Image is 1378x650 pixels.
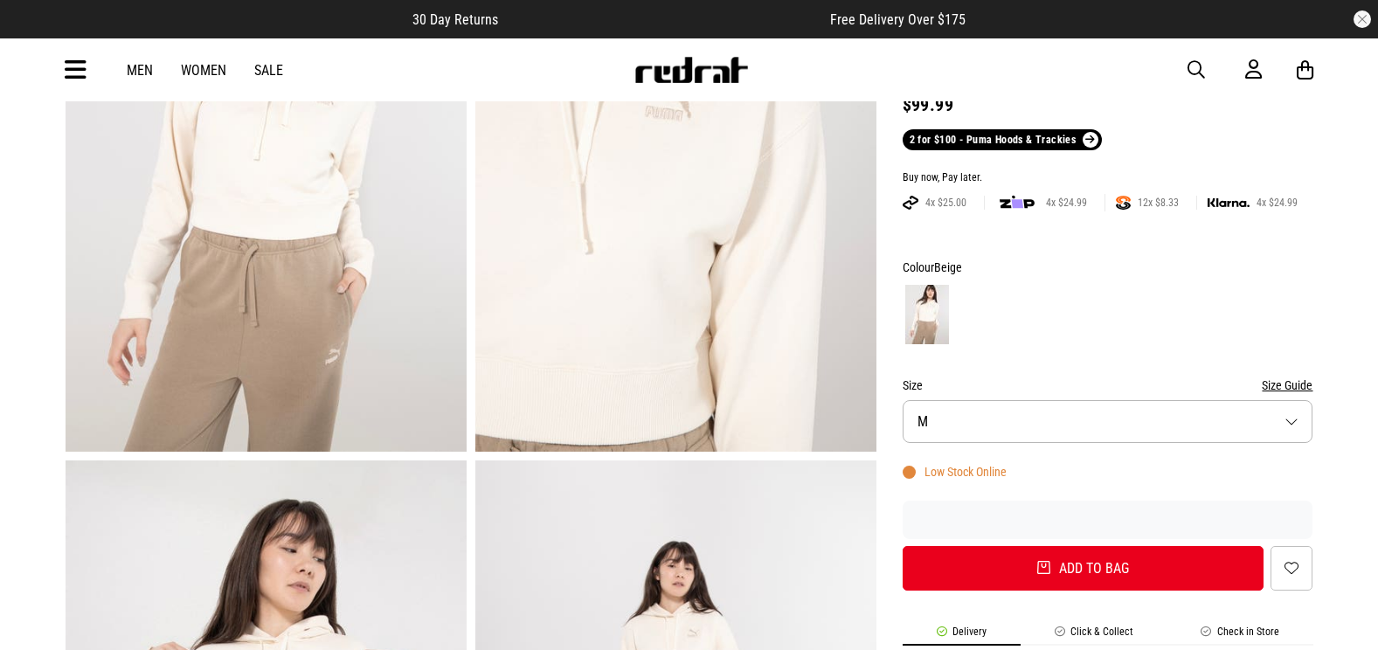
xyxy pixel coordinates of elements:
span: 4x $24.99 [1039,196,1094,210]
span: 30 Day Returns [412,11,498,28]
img: Beige [905,285,949,344]
iframe: Customer reviews powered by Trustpilot [533,10,795,28]
li: Click & Collect [1021,626,1167,646]
button: Size Guide [1262,375,1312,396]
a: Women [181,62,226,79]
li: Delivery [903,626,1021,646]
iframe: Customer reviews powered by Trustpilot [903,511,1313,529]
img: Redrat logo [634,57,749,83]
img: SPLITPAY [1116,196,1131,210]
div: Low Stock Online [903,465,1007,479]
img: zip [1000,194,1035,211]
span: Free Delivery Over $175 [830,11,966,28]
div: $99.99 [903,94,1313,115]
div: Buy now, Pay later. [903,171,1313,185]
span: 4x $24.99 [1250,196,1305,210]
button: Add to bag [903,546,1264,591]
img: KLARNA [1208,198,1250,208]
span: M [918,413,928,430]
span: 4x $25.00 [918,196,973,210]
div: Colour [903,257,1313,278]
span: Beige [934,260,962,274]
span: 12x $8.33 [1131,196,1186,210]
div: Size [903,375,1313,396]
a: Sale [254,62,283,79]
a: 2 for $100 - Puma Hoods & Trackies [903,129,1102,150]
a: Men [127,62,153,79]
button: M [903,400,1313,443]
li: Check in Store [1167,626,1313,646]
img: AFTERPAY [903,196,918,210]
